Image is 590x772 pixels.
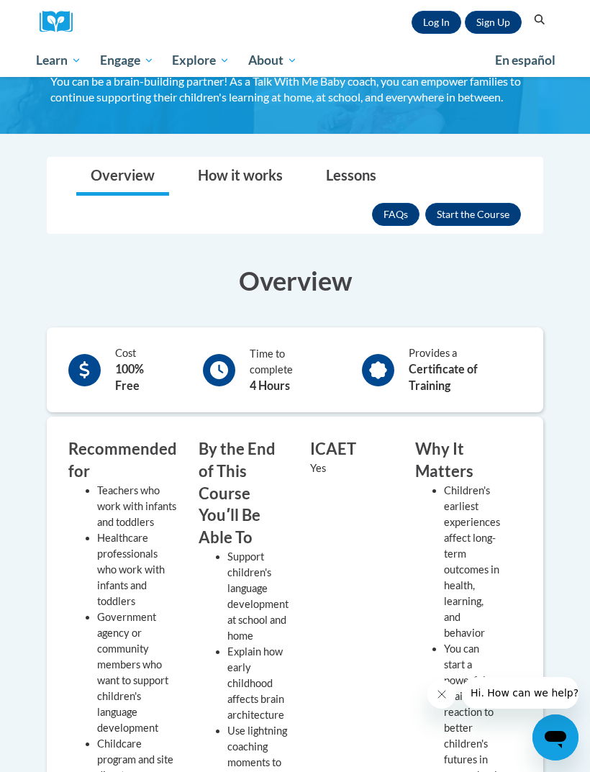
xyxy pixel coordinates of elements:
li: Healthcare professionals who work with infants and toddlers [97,530,177,609]
h3: Overview [47,263,543,299]
a: About [239,44,307,77]
li: Children's earliest experiences affect long-term outcomes in health, learning, and behavior [444,483,500,641]
iframe: Message from company [462,677,578,709]
div: Provides a [409,345,522,394]
value: Yes [310,462,326,474]
a: En español [486,45,565,76]
img: Logo brand [40,11,83,33]
a: Register [465,11,522,34]
div: Main menu [25,44,565,77]
div: Time to complete [250,346,330,394]
li: Teachers who work with infants and toddlers [97,483,177,530]
iframe: Close message [427,680,456,709]
a: FAQs [372,203,419,226]
b: Certificate of Training [409,362,478,392]
span: Engage [100,52,154,69]
h3: Recommended for [68,438,177,483]
iframe: Button to launch messaging window [532,714,578,760]
a: Lessons [312,158,391,196]
li: Explain how early childhood affects brain architecture [227,644,289,723]
li: Support children's language development at school and home [227,549,289,644]
button: Search [529,12,550,29]
a: Learn [27,44,91,77]
span: About [248,52,297,69]
a: How it works [183,158,297,196]
h3: Why It Matters [415,438,500,483]
b: 100% Free [115,362,144,392]
a: Engage [91,44,163,77]
div: You can be a brain-building partner! As a Talk With Me Baby coach, you can empower families to co... [50,73,547,105]
span: Learn [36,52,81,69]
button: Enroll [425,203,521,226]
span: Explore [172,52,230,69]
h3: ICAET [310,438,394,460]
span: En español [495,53,555,68]
li: Government agency or community members who want to support children's language development [97,609,177,736]
a: Log In [412,11,461,34]
a: Cox Campus [40,11,83,33]
a: Overview [76,158,169,196]
div: Cost [115,345,171,394]
h3: By the End of This Course Youʹll Be Able To [199,438,289,549]
a: Explore [163,44,239,77]
b: 4 Hours [250,378,290,392]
